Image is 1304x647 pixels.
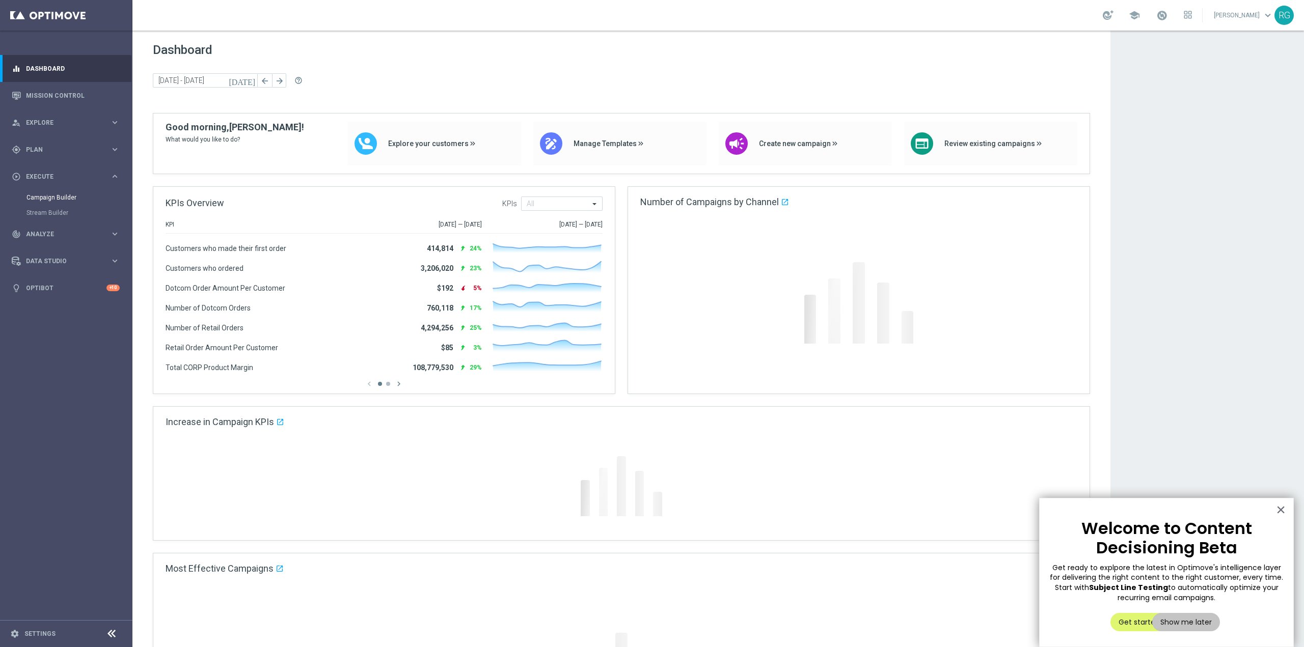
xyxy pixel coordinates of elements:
[26,231,110,237] span: Analyze
[110,118,120,127] i: keyboard_arrow_right
[26,190,131,205] div: Campaign Builder
[12,172,21,181] i: play_circle_outline
[110,229,120,239] i: keyboard_arrow_right
[110,172,120,181] i: keyboard_arrow_right
[10,629,19,638] i: settings
[12,145,21,154] i: gps_fixed
[12,230,110,239] div: Analyze
[12,64,21,73] i: equalizer
[26,274,106,301] a: Optibot
[12,118,21,127] i: person_search
[1089,582,1168,593] strong: Subject Line Testing
[12,257,110,266] div: Data Studio
[26,174,110,180] span: Execute
[26,55,120,82] a: Dashboard
[12,274,120,301] div: Optibot
[1276,501,1286,518] button: Close
[26,258,110,264] span: Data Studio
[1110,613,1168,631] button: Get started
[1050,562,1285,593] span: Get ready to explpore the latest in Optimove's intelligence layer for delivering the right conten...
[12,82,120,109] div: Mission Control
[1129,10,1140,21] span: school
[12,230,21,239] i: track_changes
[12,118,110,127] div: Explore
[24,631,56,637] a: Settings
[26,147,110,153] span: Plan
[26,82,120,109] a: Mission Control
[26,209,106,217] a: Stream Builder
[1050,519,1283,558] p: Welcome to Content Decisioning Beta
[12,145,110,154] div: Plan
[12,284,21,293] i: lightbulb
[26,205,131,220] div: Stream Builder
[26,193,106,202] a: Campaign Builder
[12,172,110,181] div: Execute
[1262,10,1273,21] span: keyboard_arrow_down
[1118,582,1281,603] span: to automatically optimize your recurring email campaigns.
[1213,8,1274,23] a: [PERSON_NAME]
[26,120,110,126] span: Explore
[1152,613,1220,631] button: Show me later
[110,256,120,266] i: keyboard_arrow_right
[1274,6,1294,25] div: RG
[12,55,120,82] div: Dashboard
[110,145,120,154] i: keyboard_arrow_right
[106,285,120,291] div: +10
